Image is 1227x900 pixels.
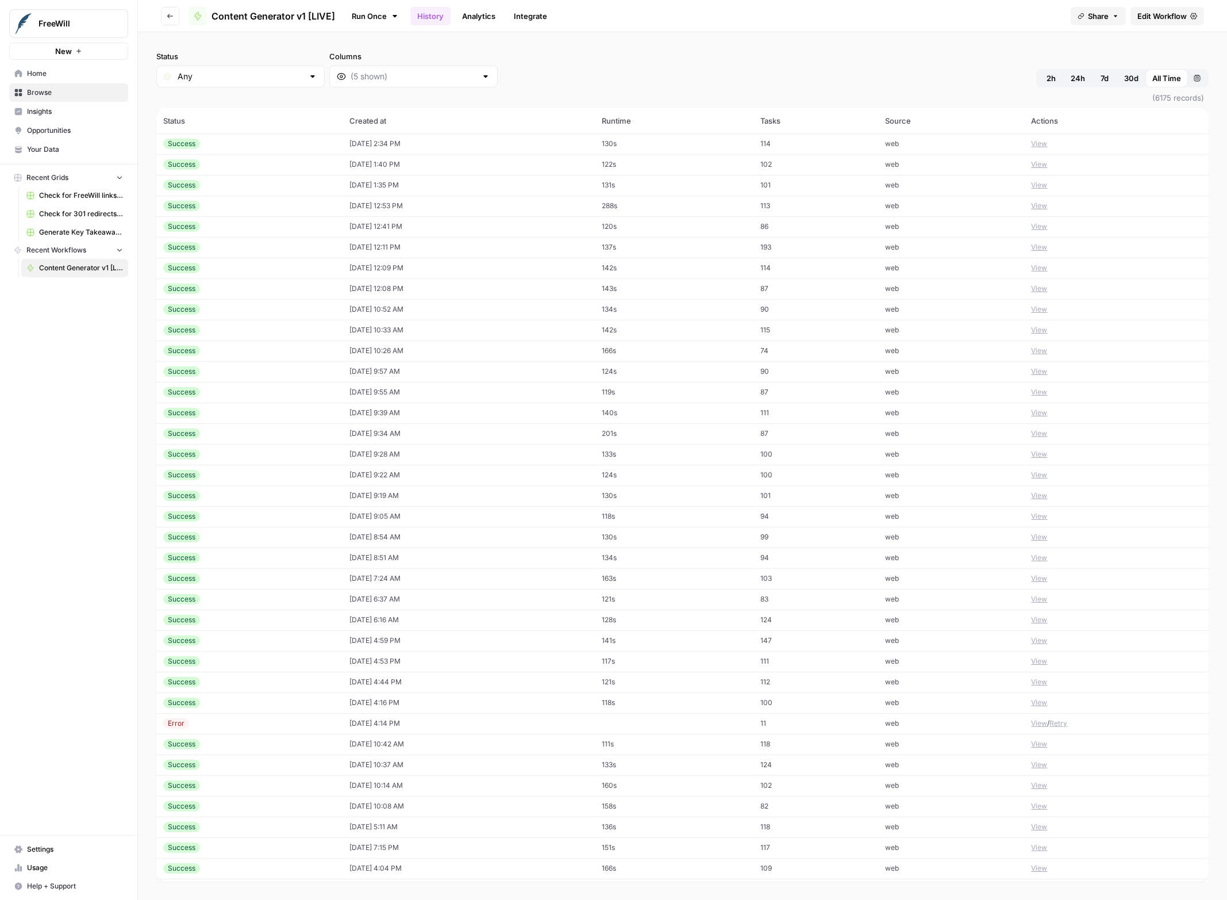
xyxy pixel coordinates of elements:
td: web [878,651,1024,672]
td: web [878,879,1024,899]
span: Check for FreeWill links on partner's external website [39,190,123,201]
a: Your Data [9,140,128,159]
td: web [878,299,1024,320]
th: Created at [343,108,594,133]
td: 112 [753,672,878,692]
div: Success [163,822,200,832]
td: [DATE] 4:16 PM [343,692,594,713]
span: Insights [27,106,123,117]
td: 118 [753,817,878,837]
td: 94 [753,506,878,527]
td: 117s [595,651,753,672]
a: Generate Key Takeaways from Webinar Transcripts [21,223,128,242]
td: 117 [753,837,878,858]
div: Success [163,863,200,874]
td: [DATE] 10:08 AM [343,796,594,817]
td: 137s [595,237,753,258]
div: Success [163,656,200,667]
div: Success [163,449,200,459]
div: Success [163,801,200,811]
td: 140s [595,403,753,423]
div: Success [163,635,200,646]
div: Error [163,718,189,729]
td: web [878,340,1024,361]
td: 130s [595,527,753,547]
button: Recent Grids [9,169,128,186]
button: View [1031,698,1047,708]
span: Home [27,68,123,79]
td: web [878,320,1024,340]
button: View [1031,180,1047,190]
td: [DATE] 9:34 AM [343,423,594,444]
td: 151s [595,837,753,858]
td: 124s [595,465,753,485]
span: FreeWill [39,18,108,29]
button: 24h [1064,69,1092,87]
th: Runtime [595,108,753,133]
a: Check for 301 redirects on page Grid [21,205,128,223]
button: View [1031,346,1047,356]
span: Your Data [27,144,123,155]
td: 142s [595,258,753,278]
td: web [878,258,1024,278]
td: web [878,403,1024,423]
td: web [878,216,1024,237]
td: 147 [753,630,878,651]
span: Usage [27,863,123,873]
div: Success [163,304,200,315]
td: 166s [595,858,753,879]
div: Success [163,242,200,252]
button: View [1031,511,1047,522]
button: Recent Workflows [9,242,128,259]
td: 201s [595,423,753,444]
td: [DATE] 12:09 PM [343,258,594,278]
td: [DATE] 9:22 AM [343,465,594,485]
td: 114 [753,133,878,154]
td: web [878,858,1024,879]
td: [DATE] 7:24 AM [343,568,594,589]
td: [DATE] 9:28 AM [343,444,594,465]
td: 190 [753,879,878,899]
td: 133s [595,444,753,465]
th: Status [156,108,343,133]
td: / [1024,713,1209,734]
div: Success [163,677,200,687]
a: Browse [9,83,128,102]
button: View [1031,366,1047,377]
td: 166s [595,340,753,361]
td: 118s [595,692,753,713]
button: View [1031,760,1047,770]
a: Integrate [507,7,554,25]
a: Home [9,64,128,83]
div: Success [163,780,200,791]
button: View [1031,221,1047,232]
button: 30d [1117,69,1145,87]
a: Analytics [455,7,502,25]
td: 111 [753,403,878,423]
td: 193 [753,237,878,258]
td: 90 [753,299,878,320]
td: web [878,547,1024,568]
td: 143s [595,278,753,299]
button: View [1031,263,1047,273]
td: 11 [753,713,878,734]
th: Actions [1024,108,1209,133]
a: Check for FreeWill links on partner's external website [21,186,128,205]
a: Settings [9,840,128,859]
span: Share [1088,10,1109,22]
td: [DATE] 3:51 PM [343,879,594,899]
td: 113 [753,196,878,216]
td: web [878,154,1024,175]
button: Share [1071,7,1126,25]
label: Columns [329,51,498,62]
span: Edit Workflow [1137,10,1187,22]
span: 30d [1124,72,1138,84]
button: View [1031,491,1047,501]
img: FreeWill Logo [13,13,34,34]
td: [DATE] 7:15 PM [343,837,594,858]
div: Success [163,842,200,853]
label: Status [156,51,325,62]
td: web [878,423,1024,444]
td: 101 [753,175,878,196]
td: [DATE] 12:11 PM [343,237,594,258]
